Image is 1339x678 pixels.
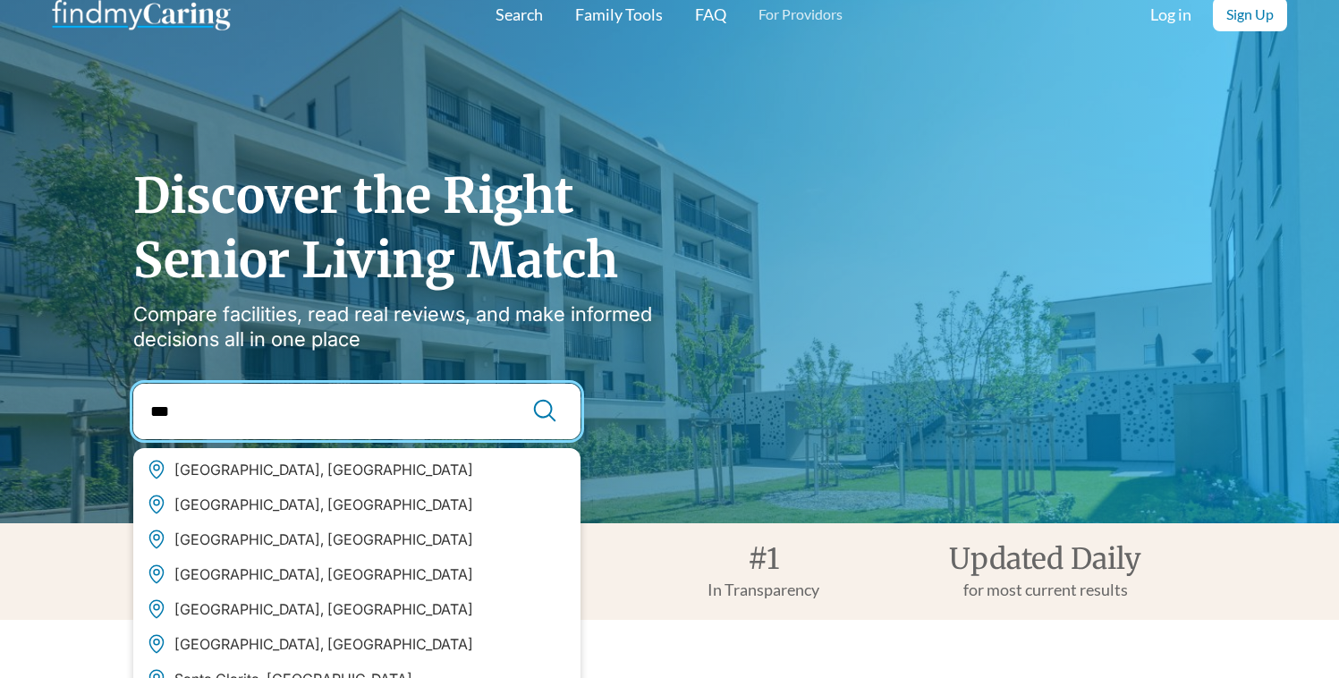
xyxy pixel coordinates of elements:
a: Family Tools [575,5,663,23]
div: Updated Daily [949,545,1141,573]
a: FAQ [695,5,726,23]
a: Log in [1150,5,1191,23]
a: Search [496,5,543,23]
div: Compare facilities, read real reviews, and make informed decisions all in one place [133,301,715,352]
div: [GEOGRAPHIC_DATA], [GEOGRAPHIC_DATA] [174,496,473,513]
div: [GEOGRAPHIC_DATA], [GEOGRAPHIC_DATA] [174,600,473,618]
div: [GEOGRAPHIC_DATA], [GEOGRAPHIC_DATA] [174,530,473,548]
div: [GEOGRAPHIC_DATA], [GEOGRAPHIC_DATA] [174,565,473,583]
form: City Search [133,384,581,439]
div: for most current results [963,581,1128,598]
img: Search Icon [531,397,558,424]
div: [GEOGRAPHIC_DATA], [GEOGRAPHIC_DATA] [174,635,473,653]
img: Map Pin Icon [146,598,167,620]
div: In Transparency [708,581,819,598]
img: Map Pin Icon [146,633,167,655]
img: Map Pin Icon [146,564,167,585]
a: For Providors [758,5,843,23]
img: Map Pin Icon [146,494,167,515]
img: Map Pin Icon [146,459,167,480]
div: #1 [748,545,780,573]
h1: Discover the Right Senior Living Match [133,164,715,292]
img: Map Pin Icon [146,529,167,550]
div: [GEOGRAPHIC_DATA], [GEOGRAPHIC_DATA] [174,461,473,479]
